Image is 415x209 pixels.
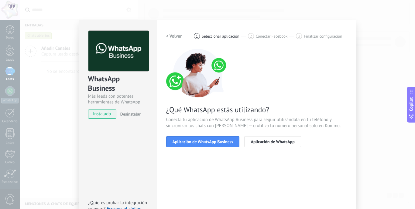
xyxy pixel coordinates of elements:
div: WhatsApp Business [88,74,148,93]
h2: < Volver [166,33,182,39]
span: Desinstalar [120,111,141,117]
div: Más leads con potentes herramientas de WhatsApp [88,93,148,105]
span: instalado [88,110,116,119]
button: Desinstalar [118,110,141,119]
span: Copilot [408,97,414,111]
img: logo_main.png [88,31,149,72]
span: Conecta tu aplicación de WhatsApp Business para seguir utilizándola en tu teléfono y sincronizar ... [166,117,347,129]
span: 1 [196,34,198,39]
button: Aplicación de WhatsApp Business [166,136,240,147]
span: Seleccionar aplicación [202,34,239,39]
button: Aplicación de WhatsApp [244,136,301,147]
span: 3 [298,34,300,39]
img: connect number [166,49,230,97]
span: ¿Qué WhatsApp estás utilizando? [166,105,347,114]
span: Aplicación de WhatsApp [251,140,294,144]
span: Conectar Facebook [256,34,288,39]
span: 2 [250,34,252,39]
button: < Volver [166,31,182,42]
span: Aplicación de WhatsApp Business [173,140,233,144]
span: Finalizar configuración [304,34,342,39]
